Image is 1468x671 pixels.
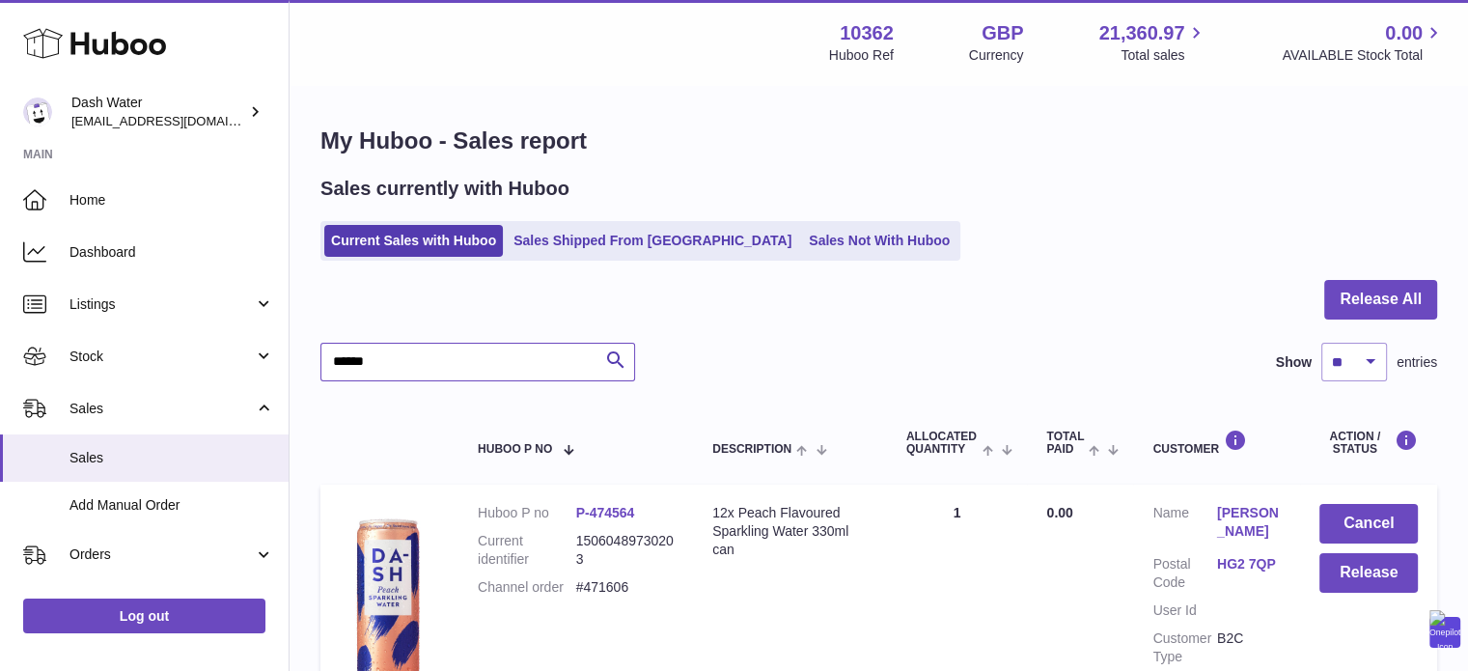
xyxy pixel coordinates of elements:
[1324,280,1437,320] button: Release All
[1217,504,1281,541] a: [PERSON_NAME]
[1098,20,1206,65] a: 21,360.97 Total sales
[1046,431,1084,456] span: Total paid
[478,578,576,597] dt: Channel order
[69,400,254,418] span: Sales
[478,504,576,522] dt: Huboo P no
[1385,20,1423,46] span: 0.00
[1397,353,1437,372] span: entries
[1152,504,1216,545] dt: Name
[576,532,675,569] dd: 15060489730203
[1319,430,1418,456] div: Action / Status
[1046,505,1072,520] span: 0.00
[1282,46,1445,65] span: AVAILABLE Stock Total
[69,545,254,564] span: Orders
[840,20,894,46] strong: 10362
[478,443,552,456] span: Huboo P no
[906,431,978,456] span: ALLOCATED Quantity
[1319,553,1418,593] button: Release
[712,504,868,559] div: 12x Peach Flavoured Sparkling Water 330ml can
[324,225,503,257] a: Current Sales with Huboo
[1217,555,1281,573] a: HG2 7QP
[1152,555,1216,592] dt: Postal Code
[507,225,798,257] a: Sales Shipped From [GEOGRAPHIC_DATA]
[1282,20,1445,65] a: 0.00 AVAILABLE Stock Total
[1217,629,1281,666] dd: B2C
[71,94,245,130] div: Dash Water
[1098,20,1184,46] span: 21,360.97
[69,243,274,262] span: Dashboard
[1319,504,1418,544] button: Cancel
[320,176,569,202] h2: Sales currently with Huboo
[1276,353,1312,372] label: Show
[69,295,254,314] span: Listings
[829,46,894,65] div: Huboo Ref
[71,113,284,128] span: [EMAIL_ADDRESS][DOMAIN_NAME]
[802,225,956,257] a: Sales Not With Huboo
[320,126,1437,156] h1: My Huboo - Sales report
[1121,46,1206,65] span: Total sales
[69,348,254,366] span: Stock
[1152,430,1281,456] div: Customer
[69,191,274,210] span: Home
[69,496,274,515] span: Add Manual Order
[478,532,576,569] dt: Current identifier
[576,505,635,520] a: P-474564
[712,443,791,456] span: Description
[1152,601,1216,620] dt: User Id
[982,20,1023,46] strong: GBP
[969,46,1024,65] div: Currency
[69,449,274,467] span: Sales
[576,578,675,597] dd: #471606
[23,599,265,633] a: Log out
[1152,629,1216,666] dt: Customer Type
[23,98,52,126] img: bea@dash-water.com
